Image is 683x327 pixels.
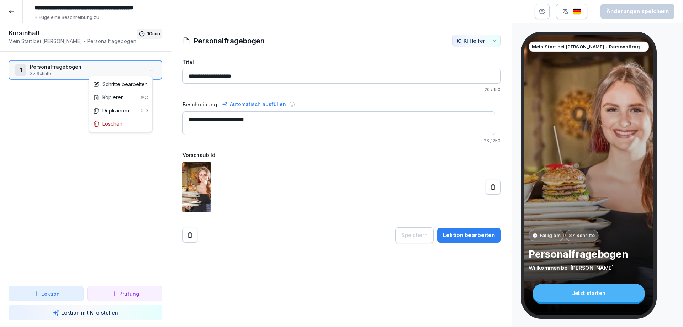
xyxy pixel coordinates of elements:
div: Änderungen speichern [606,7,669,15]
div: ⌘D [141,107,148,114]
div: Kopieren [93,94,148,101]
div: KI Helfer [456,38,497,44]
div: Löschen [93,120,122,127]
div: Duplizieren [93,107,148,114]
div: ⌘C [141,94,148,101]
div: Lektion bearbeiten [443,231,495,239]
div: Schritte bearbeiten [93,80,148,88]
img: de.svg [573,8,581,15]
div: Speichern [401,231,428,239]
